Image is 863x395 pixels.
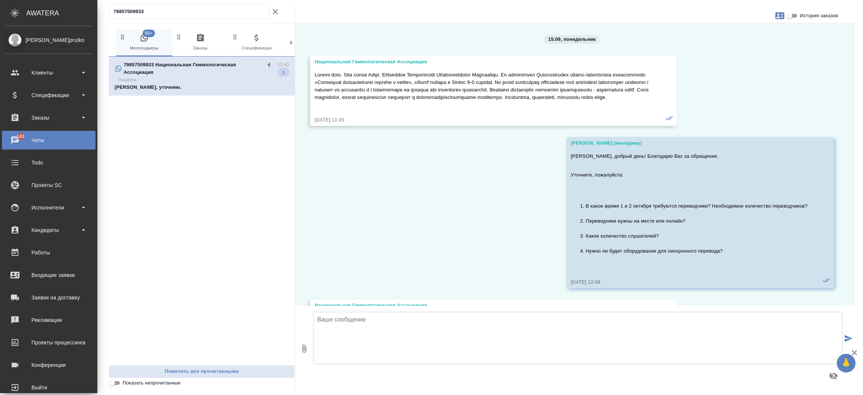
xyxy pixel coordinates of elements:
[315,58,651,66] div: Национальная Геммологическая Ассоциация
[586,202,808,210] li: В какое время 1 и 2 октября требуются переводчики? Необходимое количество переводчиков?
[109,57,295,96] div: 79857509933 Национальная Геммологическая Ассоциация11:40Awatera[PERSON_NAME], уточняю.1
[2,356,96,374] a: Конференции
[26,6,97,21] div: AWATERA
[142,30,155,37] span: 99+
[2,243,96,262] a: Работы
[2,333,96,352] a: Проекты процессинга
[586,217,808,225] li: Переводчики нужны на месте или онлайн?
[2,311,96,329] a: Рекламации
[6,269,92,281] div: Входящие заявки
[571,278,808,286] div: [DATE] 12:08
[2,176,96,195] a: Проекты SC
[2,153,96,172] a: Todo
[6,382,92,393] div: Выйти
[175,33,182,40] svg: Зажми и перетащи, чтобы поменять порядок вкладок
[6,292,92,303] div: Заявки на доставку
[118,76,289,84] p: Awatera
[6,112,92,123] div: Заказы
[231,33,282,52] span: Спецификации
[315,302,651,309] div: Национальная Геммологическая Ассоциация
[119,33,169,52] span: Мессенджеры
[315,116,651,124] div: [DATE] 11:45
[2,288,96,307] a: Заявки на доставку
[278,69,289,76] span: 1
[571,139,808,147] div: [PERSON_NAME] (менеджер)
[115,84,289,91] p: [PERSON_NAME], уточняю.
[6,247,92,258] div: Работы
[2,266,96,284] a: Входящие заявки
[771,7,789,25] button: Заявки
[6,314,92,326] div: Рекламации
[277,61,289,69] p: 11:40
[6,90,92,101] div: Спецификации
[586,247,808,255] li: Нужно ли будет оборудование для синхронного перевода?
[548,36,596,43] p: 15.09, понедельник
[571,171,808,179] p: Уточните, пожалуйста:
[119,33,126,40] svg: Зажми и перетащи, чтобы поменять порядок вкладок
[6,36,92,44] div: [PERSON_NAME]prutko
[122,379,181,387] span: Показать непрочитанные
[800,12,838,19] span: История заказов
[175,33,225,52] span: Заказы
[6,180,92,191] div: Проекты SC
[6,67,92,78] div: Клиенты
[12,133,29,140] span: 143
[6,157,92,168] div: Todo
[6,359,92,371] div: Конференции
[6,135,92,146] div: Чаты
[113,367,291,376] span: Пометить все прочитанными
[6,202,92,213] div: Исполнители
[571,153,808,160] p: [PERSON_NAME], добрый день! Благодарю Вас за обращение.
[109,365,295,378] button: Пометить все прочитанными
[837,354,856,373] button: 🙏
[6,224,92,236] div: Кандидаты
[6,337,92,348] div: Проекты процессинга
[840,355,853,371] span: 🙏
[824,367,842,385] button: Предпросмотр
[315,71,651,101] p: Loremi dolo. Sita conse Adipi. Elitseddoe Temporincidi Utlaboreetdolor Magnaaliqu. En adminimven ...
[586,232,808,240] li: Какое количество слушателей?
[113,6,269,17] input: Поиск
[2,131,96,150] a: 143Чаты
[124,61,264,76] p: 79857509933 Национальная Геммологическая Ассоциация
